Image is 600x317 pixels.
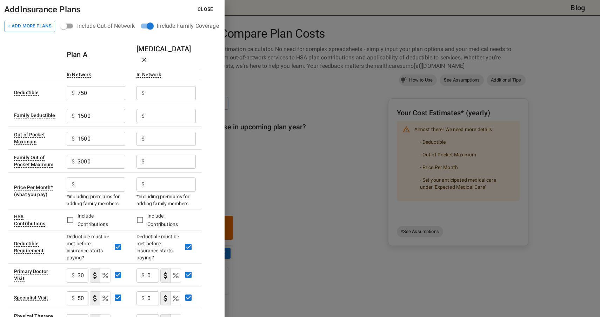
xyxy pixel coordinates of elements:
svg: Select if this service charges coinsurance, a percentage of the medical expense that you pay to y... [172,271,180,280]
button: coinsurance [100,291,111,305]
div: Deductible must be met before insurance starts paying? [67,233,111,261]
div: Include Family Coverage [157,22,219,30]
h6: Add Insurance Plans [4,3,80,16]
div: Sometimes called 'Out of Pocket Limit' or 'Annual Limit'. This is the maximum amount of money tha... [14,132,45,145]
div: Costs for services from providers who've agreed on prices with your insurance plan. There are oft... [67,72,91,78]
div: cost type [90,291,111,305]
svg: Select if this service charges a copay (or copayment), a set dollar amount (e.g. $30) you pay to ... [161,271,170,280]
p: $ [141,180,145,189]
div: position [140,19,224,33]
button: copayment [160,269,171,283]
div: Visit to your primary doctor for general care (also known as a Primary Care Provider, Primary Car... [14,269,48,282]
h6: Plan A [67,49,87,60]
p: $ [72,135,75,143]
svg: Select if this service charges coinsurance, a percentage of the medical expense that you pay to y... [101,294,109,303]
td: *including premiums for adding family members [131,172,201,209]
div: cost type [90,269,111,283]
p: $ [141,271,145,280]
button: coinsurance [171,269,181,283]
td: *including premiums for adding family members [61,172,131,209]
div: Similar to Out of Pocket Maximum, but applies to your whole family. This is the maximum amount of... [14,155,53,168]
span: Include Contributions [78,213,108,227]
td: (what you pay) [8,172,61,209]
div: Leave the checkbox empty if you don't what an HSA (Health Savings Account) is. If the insurance p... [14,214,45,227]
div: Amount of money you must individually pay from your pocket before the health plan starts to pay. ... [14,90,39,96]
svg: Select if this service charges coinsurance, a percentage of the medical expense that you pay to y... [101,271,109,280]
div: Sometimes called 'plan cost'. The portion of the plan premium that comes out of your wallet each ... [14,185,53,190]
div: Costs for services from providers who've agreed on prices with your insurance plan. There are oft... [136,72,161,78]
p: $ [72,271,75,280]
button: copayment [90,291,100,305]
p: $ [72,157,75,166]
div: position [61,19,140,33]
p: $ [72,294,75,303]
div: Deductible must be met before insurance starts paying? [136,233,181,261]
p: $ [141,112,145,120]
svg: Select if this service charges a copay (or copayment), a set dollar amount (e.g. $30) you pay to ... [91,294,99,303]
button: coinsurance [100,269,111,283]
button: coinsurance [171,291,181,305]
p: $ [72,89,75,97]
button: Add Plan to Comparison [4,21,55,32]
div: Sometimes called 'Specialist' or 'Specialist Office Visit'. This is a visit to a doctor with a sp... [14,295,48,301]
p: $ [141,294,145,303]
div: cost type [160,291,181,305]
button: Close [192,3,219,16]
span: Include Contributions [147,213,178,227]
div: cost type [160,269,181,283]
svg: Select if this service charges a copay (or copayment), a set dollar amount (e.g. $30) you pay to ... [91,271,99,280]
h6: [MEDICAL_DATA] [136,43,196,66]
p: $ [141,157,145,166]
p: $ [141,135,145,143]
div: Similar to deductible, but applies to your whole family. Once the total money spent by covered by... [14,112,55,118]
p: $ [141,89,145,97]
button: copayment [160,291,171,305]
div: Include Out of Network [77,22,135,30]
button: copayment [90,269,100,283]
svg: Select if this service charges a copay (or copayment), a set dollar amount (e.g. $30) you pay to ... [161,294,170,303]
p: $ [72,180,75,189]
div: This option will be 'Yes' for most plans. If your plan details say something to the effect of 'de... [14,241,44,254]
svg: Select if this service charges coinsurance, a percentage of the medical expense that you pay to y... [172,294,180,303]
p: $ [72,112,75,120]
